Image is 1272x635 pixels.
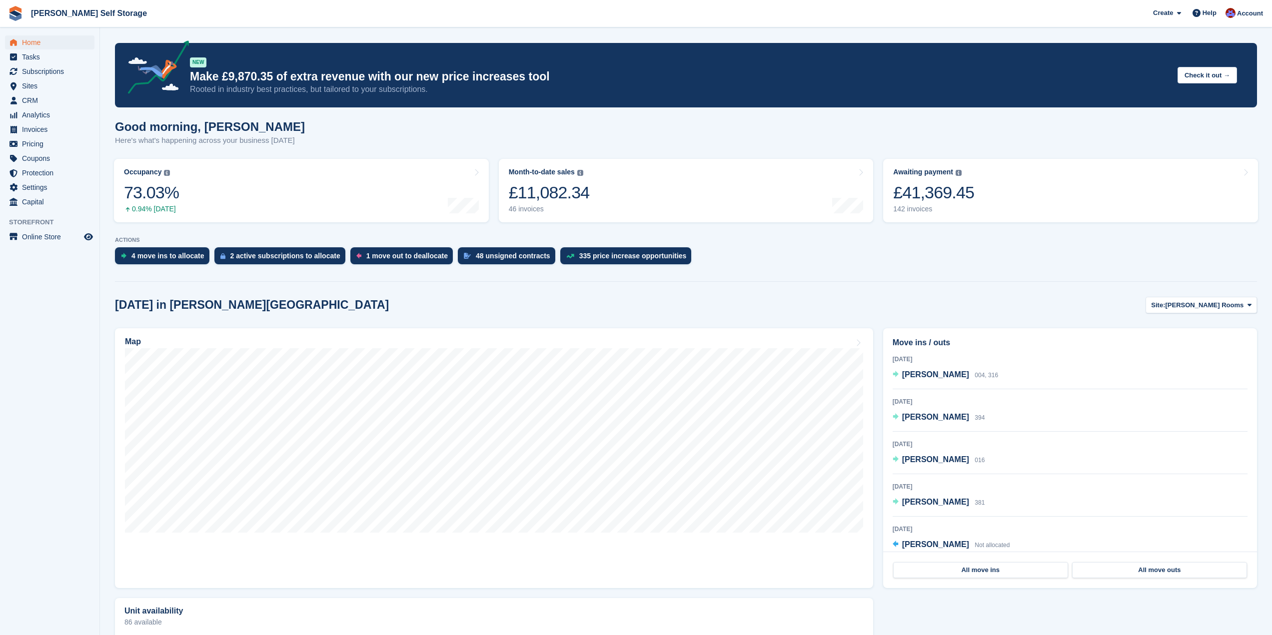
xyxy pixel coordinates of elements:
[5,79,94,93] a: menu
[119,40,189,97] img: price-adjustments-announcement-icon-8257ccfd72463d97f412b2fc003d46551f7dbcb40ab6d574587a9cd5c0d94...
[124,607,183,616] h2: Unit availability
[115,247,214,269] a: 4 move ins to allocate
[5,35,94,49] a: menu
[893,337,1248,349] h2: Move ins / outs
[22,180,82,194] span: Settings
[509,168,575,176] div: Month-to-date sales
[1072,562,1247,578] a: All move outs
[579,252,687,260] div: 335 price increase opportunities
[1203,8,1217,18] span: Help
[560,247,697,269] a: 335 price increase opportunities
[893,525,1248,534] div: [DATE]
[125,337,141,346] h2: Map
[27,5,151,21] a: [PERSON_NAME] Self Storage
[975,499,985,506] span: 381
[22,195,82,209] span: Capital
[902,498,969,506] span: [PERSON_NAME]
[902,455,969,464] span: [PERSON_NAME]
[5,151,94,165] a: menu
[115,135,305,146] p: Here's what's happening across your business [DATE]
[9,217,99,227] span: Storefront
[124,168,161,176] div: Occupancy
[190,57,206,67] div: NEW
[1153,8,1173,18] span: Create
[458,247,560,269] a: 48 unsigned contracts
[5,180,94,194] a: menu
[893,411,985,424] a: [PERSON_NAME] 394
[499,159,874,222] a: Month-to-date sales £11,082.34 46 invoices
[124,619,864,626] p: 86 available
[220,253,225,259] img: active_subscription_to_allocate_icon-d502201f5373d7db506a760aba3b589e785aa758c864c3986d89f69b8ff3...
[893,168,953,176] div: Awaiting payment
[22,230,82,244] span: Online Store
[356,253,361,259] img: move_outs_to_deallocate_icon-f764333ba52eb49d3ac5e1228854f67142a1ed5810a6f6cc68b1a99e826820c5.svg
[1178,67,1237,83] button: Check it out →
[902,540,969,549] span: [PERSON_NAME]
[5,50,94,64] a: menu
[230,252,340,260] div: 2 active subscriptions to allocate
[5,166,94,180] a: menu
[350,247,458,269] a: 1 move out to deallocate
[190,69,1170,84] p: Make £9,870.35 of extra revenue with our new price increases tool
[214,247,350,269] a: 2 active subscriptions to allocate
[22,122,82,136] span: Invoices
[566,254,574,258] img: price_increase_opportunities-93ffe204e8149a01c8c9dc8f82e8f89637d9d84a8eef4429ea346261dce0b2c0.svg
[1151,300,1165,310] span: Site:
[577,170,583,176] img: icon-info-grey-7440780725fd019a000dd9b08b2336e03edf1995a4989e88bcd33f0948082b44.svg
[22,108,82,122] span: Analytics
[115,298,389,312] h2: [DATE] in [PERSON_NAME][GEOGRAPHIC_DATA]
[902,370,969,379] span: [PERSON_NAME]
[893,539,1010,552] a: [PERSON_NAME] Not allocated
[476,252,550,260] div: 48 unsigned contracts
[5,122,94,136] a: menu
[5,64,94,78] a: menu
[893,182,974,203] div: £41,369.45
[22,93,82,107] span: CRM
[22,151,82,165] span: Coupons
[366,252,448,260] div: 1 move out to deallocate
[115,328,873,588] a: Map
[1166,300,1244,310] span: [PERSON_NAME] Rooms
[975,414,985,421] span: 394
[5,93,94,107] a: menu
[893,562,1068,578] a: All move ins
[115,237,1257,243] p: ACTIONS
[1146,297,1257,313] button: Site: [PERSON_NAME] Rooms
[464,253,471,259] img: contract_signature_icon-13c848040528278c33f63329250d36e43548de30e8caae1d1a13099fd9432cc5.svg
[509,182,590,203] div: £11,082.34
[22,166,82,180] span: Protection
[8,6,23,21] img: stora-icon-8386f47178a22dfd0bd8f6a31ec36ba5ce8667c1dd55bd0f319d3a0aa187defe.svg
[124,205,179,213] div: 0.94% [DATE]
[22,137,82,151] span: Pricing
[22,79,82,93] span: Sites
[5,195,94,209] a: menu
[124,182,179,203] div: 73.03%
[5,230,94,244] a: menu
[893,397,1248,406] div: [DATE]
[893,454,985,467] a: [PERSON_NAME] 016
[5,137,94,151] a: menu
[5,108,94,122] a: menu
[114,159,489,222] a: Occupancy 73.03% 0.94% [DATE]
[893,482,1248,491] div: [DATE]
[975,372,998,379] span: 004, 316
[975,457,985,464] span: 016
[893,355,1248,364] div: [DATE]
[956,170,962,176] img: icon-info-grey-7440780725fd019a000dd9b08b2336e03edf1995a4989e88bcd33f0948082b44.svg
[893,205,974,213] div: 142 invoices
[902,413,969,421] span: [PERSON_NAME]
[883,159,1258,222] a: Awaiting payment £41,369.45 142 invoices
[82,231,94,243] a: Preview store
[131,252,204,260] div: 4 move ins to allocate
[115,120,305,133] h1: Good morning, [PERSON_NAME]
[164,170,170,176] img: icon-info-grey-7440780725fd019a000dd9b08b2336e03edf1995a4989e88bcd33f0948082b44.svg
[1237,8,1263,18] span: Account
[893,496,985,509] a: [PERSON_NAME] 381
[22,35,82,49] span: Home
[509,205,590,213] div: 46 invoices
[975,542,1010,549] span: Not allocated
[1226,8,1236,18] img: Tim Brant-Coles
[121,253,126,259] img: move_ins_to_allocate_icon-fdf77a2bb77ea45bf5b3d319d69a93e2d87916cf1d5bf7949dd705db3b84f3ca.svg
[190,84,1170,95] p: Rooted in industry best practices, but tailored to your subscriptions.
[22,64,82,78] span: Subscriptions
